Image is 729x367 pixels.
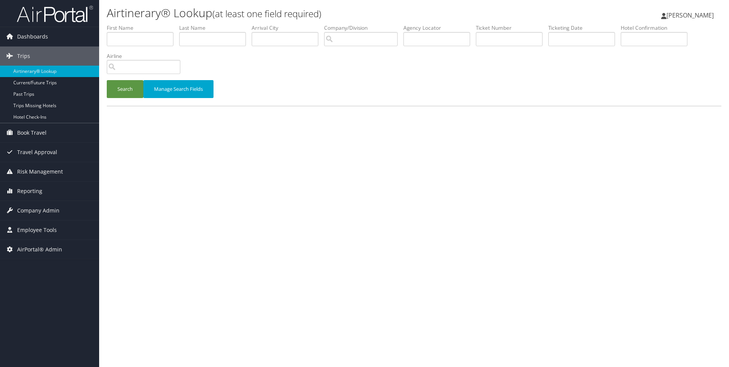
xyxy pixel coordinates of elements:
a: [PERSON_NAME] [661,4,721,27]
span: [PERSON_NAME] [666,11,714,19]
button: Manage Search Fields [143,80,214,98]
span: Employee Tools [17,221,57,240]
label: Agency Locator [403,24,476,32]
label: Last Name [179,24,252,32]
span: AirPortal® Admin [17,240,62,259]
span: Risk Management [17,162,63,181]
span: Trips [17,47,30,66]
span: Book Travel [17,123,47,142]
button: Search [107,80,143,98]
label: Company/Division [324,24,403,32]
h1: Airtinerary® Lookup [107,5,517,21]
label: Ticketing Date [548,24,621,32]
span: Company Admin [17,201,59,220]
label: Airline [107,52,186,60]
label: Ticket Number [476,24,548,32]
span: Reporting [17,182,42,201]
small: (at least one field required) [212,7,321,20]
img: airportal-logo.png [17,5,93,23]
label: First Name [107,24,179,32]
label: Arrival City [252,24,324,32]
span: Dashboards [17,27,48,46]
label: Hotel Confirmation [621,24,693,32]
span: Travel Approval [17,143,57,162]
